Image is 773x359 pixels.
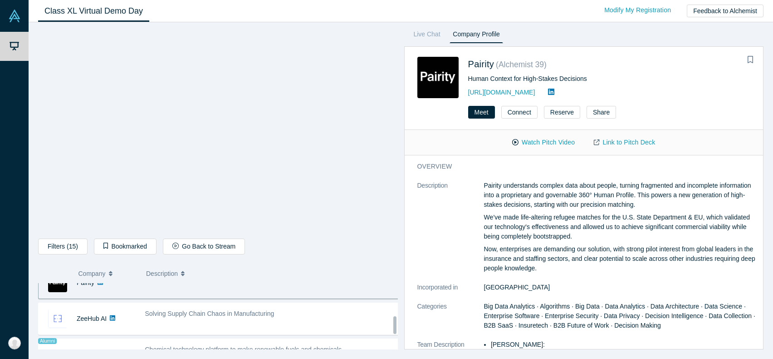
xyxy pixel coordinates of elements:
a: ZeeHub AI [77,315,107,322]
img: Pairity's Logo [417,57,459,98]
span: Big Data Analytics · Algorithms · Big Data · Data Analytics · Data Architecture · Data Science · ... [484,303,755,329]
a: Company Profile [450,29,503,43]
button: Meet [468,106,495,119]
button: Go Back to Stream [163,239,245,254]
button: Watch Pitch Video [503,135,584,150]
h3: overview [417,162,745,171]
button: Company [78,264,137,283]
button: Connect [501,106,538,119]
button: Description [146,264,391,283]
a: Pairity [77,279,94,286]
img: Lynn Bernabei's Account [8,337,21,349]
div: Human Context for High-Stakes Decisions [468,74,751,84]
img: Pairity's Logo [48,273,67,292]
small: ( Alchemist 39 ) [496,60,547,69]
a: Class XL Virtual Demo Day [38,0,149,22]
button: Filters (15) [38,239,88,254]
img: Alchemist Vault Logo [8,10,21,22]
iframe: Pairity [39,30,397,232]
dt: Description [417,181,484,283]
p: Pairity understands complex data about people, turning fragmented and incomplete information into... [484,181,758,209]
a: Live Chat [411,29,444,43]
span: Company [78,264,106,283]
dt: Incorporated in [417,283,484,302]
img: ZeeHub AI's Logo [48,309,67,328]
a: [URL][DOMAIN_NAME] [468,89,535,96]
p: We’ve made life-altering refugee matches for the U.S. State Department & EU, which validated our ... [484,213,758,241]
dt: Categories [417,302,484,340]
a: Modify My Registration [595,2,680,18]
span: Description [146,264,178,283]
dd: [GEOGRAPHIC_DATA] [484,283,758,292]
button: Feedback to Alchemist [687,5,763,17]
span: Chemical technology platform to make renewable fuels and chemicals [145,346,342,353]
p: Now, enterprises are demanding our solution, with strong pilot interest from global leaders in th... [484,244,758,273]
a: Pairity [468,59,494,69]
span: Alumni [38,338,57,344]
button: Bookmarked [94,239,157,254]
button: Bookmark [744,54,757,66]
a: Link to Pitch Deck [584,135,665,150]
button: Share [587,106,616,119]
button: Reserve [544,106,580,119]
span: Solving Supply Chain Chaos in Manufacturing [145,310,274,317]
